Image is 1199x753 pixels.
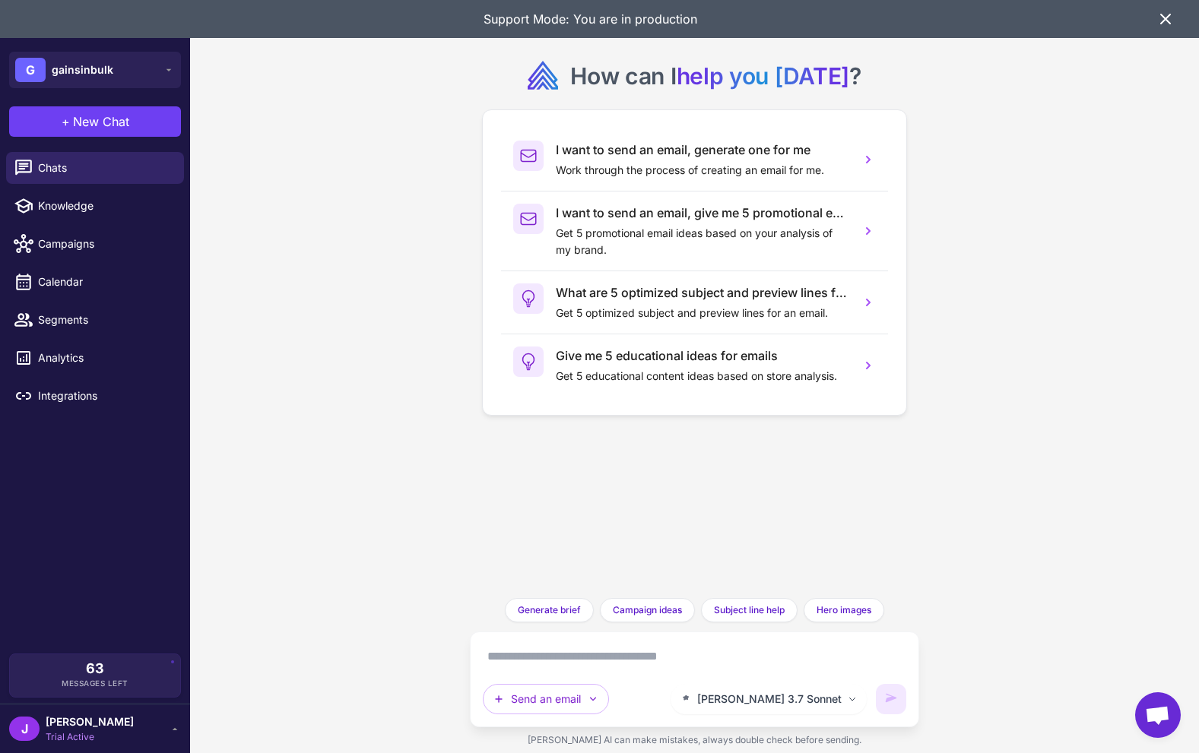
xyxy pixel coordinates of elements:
button: [PERSON_NAME] 3.7 Sonnet [671,684,867,714]
div: [PERSON_NAME] AI can make mistakes, always double check before sending. [470,727,919,753]
span: Analytics [38,350,172,366]
button: Generate brief [505,598,594,622]
span: gainsinbulk [52,62,113,78]
span: Integrations [38,388,172,404]
h3: What are 5 optimized subject and preview lines for an email? [556,283,848,302]
span: Trial Active [46,730,134,744]
button: Subject line help [701,598,798,622]
p: Get 5 promotional email ideas based on your analysis of my brand. [556,225,848,258]
div: J [9,717,40,741]
span: [PERSON_NAME] 3.7 Sonnet [697,691,842,707]
p: Get 5 optimized subject and preview lines for an email. [556,305,848,321]
span: Chats [38,160,172,176]
a: Open chat [1135,692,1181,738]
span: Hero images [817,603,871,617]
h3: I want to send an email, generate one for me [556,141,848,159]
a: Calendar [6,266,184,298]
span: New Chat [73,112,129,131]
span: Campaign ideas [613,603,682,617]
button: Campaign ideas [600,598,695,622]
a: Segments [6,304,184,336]
h3: I want to send an email, give me 5 promotional email ideas. [556,204,848,222]
button: Send an email [483,684,609,714]
span: Campaigns [38,236,172,252]
span: help you [DATE] [677,62,850,90]
a: Chats [6,152,184,184]
h2: How can I ? [570,61,861,91]
h3: Give me 5 educational ideas for emails [556,346,848,365]
span: Messages Left [62,678,128,689]
span: Generate brief [518,603,581,617]
span: [PERSON_NAME] [46,713,134,730]
span: 63 [86,662,104,675]
a: Integrations [6,380,184,412]
a: Analytics [6,342,184,374]
a: Campaigns [6,228,184,260]
span: Segments [38,312,172,328]
button: +New Chat [9,106,181,137]
button: Hero images [804,598,884,622]
p: Get 5 educational content ideas based on store analysis. [556,368,848,384]
div: G [15,58,46,82]
span: Knowledge [38,198,172,214]
a: Knowledge [6,190,184,222]
span: Subject line help [714,603,785,617]
button: Ggainsinbulk [9,52,181,88]
p: Work through the process of creating an email for me. [556,162,848,179]
span: + [62,112,70,131]
span: Calendar [38,274,172,290]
